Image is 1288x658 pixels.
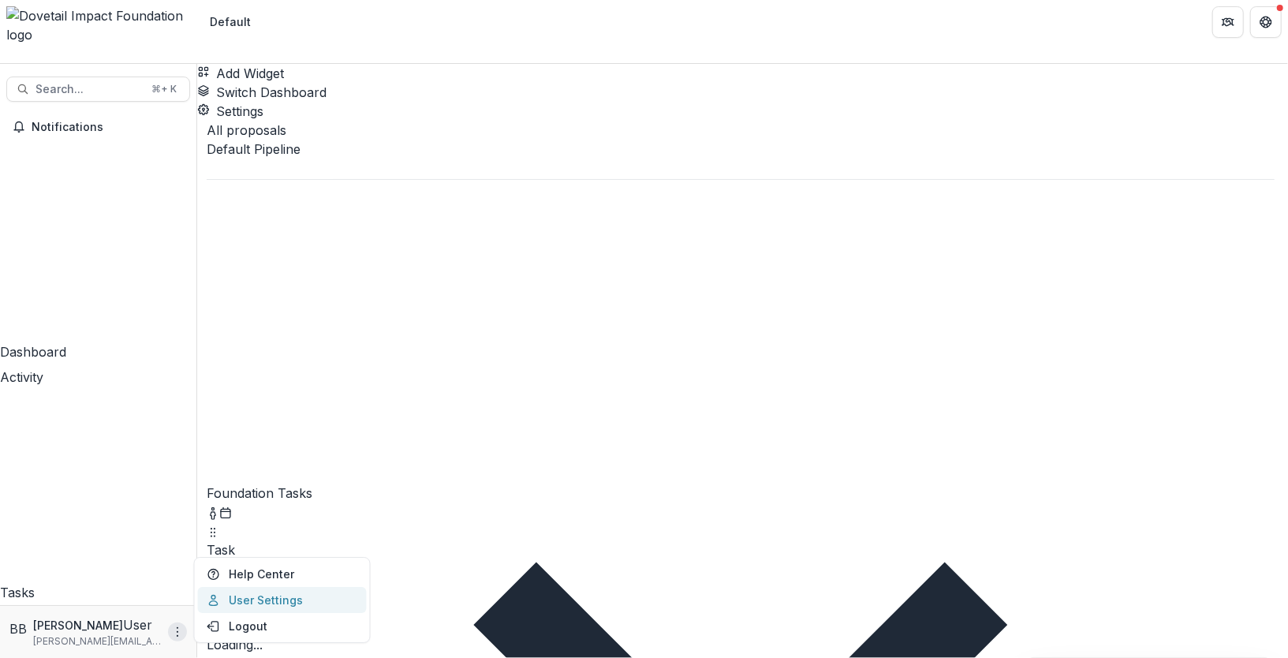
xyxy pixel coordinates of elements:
p: User [123,615,152,634]
button: Switch Dashboard [197,83,327,102]
div: Default Pipeline [207,140,1275,159]
nav: breadcrumb [203,10,257,33]
span: Notifications [32,121,184,134]
span: Switch Dashboard [216,84,327,100]
p: All proposals [207,121,1275,140]
p: [PERSON_NAME] [33,617,123,634]
p: [PERSON_NAME][EMAIL_ADDRESS][DOMAIN_NAME] [33,634,162,649]
button: Settings [197,102,263,121]
button: Notifications [6,114,190,140]
button: Add Widget [197,64,284,83]
img: Dovetail Impact Foundation logo [6,6,191,44]
div: Default [210,13,251,30]
button: Get Help [1250,6,1282,38]
button: Partners [1212,6,1244,38]
div: Bryan Bahizi [9,619,27,638]
button: More [168,622,187,641]
button: Search... [6,77,190,102]
span: Search... [35,83,142,96]
div: ⌘ + K [148,80,180,98]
